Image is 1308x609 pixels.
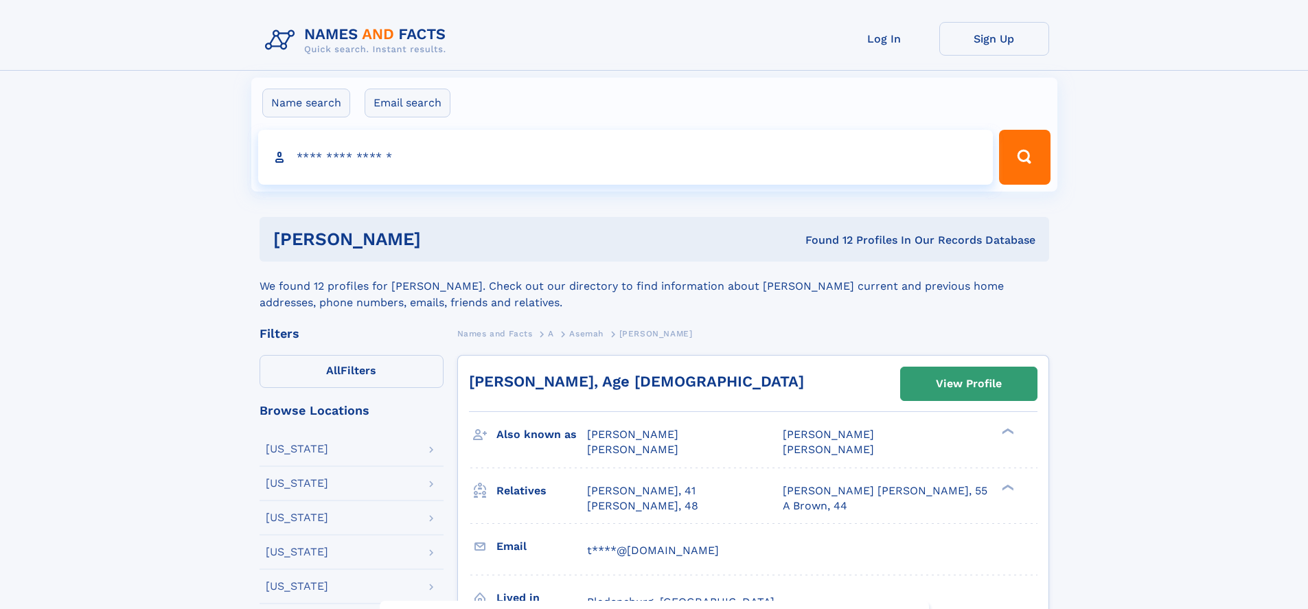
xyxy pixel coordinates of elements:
[613,233,1035,248] div: Found 12 Profiles In Our Records Database
[273,231,613,248] h1: [PERSON_NAME]
[619,329,693,338] span: [PERSON_NAME]
[998,483,1015,492] div: ❯
[587,498,698,514] a: [PERSON_NAME], 48
[548,325,554,342] a: A
[469,373,804,390] a: [PERSON_NAME], Age [DEMOGRAPHIC_DATA]
[936,368,1002,400] div: View Profile
[783,443,874,456] span: [PERSON_NAME]
[266,581,328,592] div: [US_STATE]
[829,22,939,56] a: Log In
[548,329,554,338] span: A
[258,130,994,185] input: search input
[939,22,1049,56] a: Sign Up
[569,325,604,342] a: Asemah
[783,483,987,498] a: [PERSON_NAME] [PERSON_NAME], 55
[587,443,678,456] span: [PERSON_NAME]
[262,89,350,117] label: Name search
[587,483,696,498] a: [PERSON_NAME], 41
[266,547,328,558] div: [US_STATE]
[496,535,587,558] h3: Email
[266,478,328,489] div: [US_STATE]
[365,89,450,117] label: Email search
[496,479,587,503] h3: Relatives
[260,262,1049,311] div: We found 12 profiles for [PERSON_NAME]. Check out our directory to find information about [PERSON...
[587,595,775,608] span: Bladensburg, [GEOGRAPHIC_DATA]
[260,404,444,417] div: Browse Locations
[569,329,604,338] span: Asemah
[260,355,444,388] label: Filters
[587,428,678,441] span: [PERSON_NAME]
[999,130,1050,185] button: Search Button
[260,328,444,340] div: Filters
[998,427,1015,436] div: ❯
[901,367,1037,400] a: View Profile
[496,423,587,446] h3: Also known as
[783,428,874,441] span: [PERSON_NAME]
[260,22,457,59] img: Logo Names and Facts
[266,512,328,523] div: [US_STATE]
[266,444,328,455] div: [US_STATE]
[783,498,847,514] a: A Brown, 44
[326,364,341,377] span: All
[457,325,533,342] a: Names and Facts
